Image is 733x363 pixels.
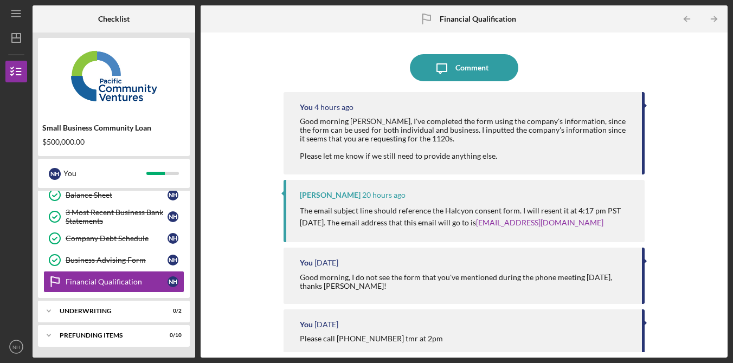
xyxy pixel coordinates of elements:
[98,15,130,23] b: Checklist
[440,15,516,23] b: Financial Qualification
[66,277,168,286] div: Financial Qualification
[60,332,155,339] div: Prefunding Items
[300,334,443,343] div: Please call [PHONE_NUMBER] tmr at 2pm
[42,138,185,146] div: $500,000.00
[63,164,146,183] div: You
[314,320,338,329] time: 2025-09-26 01:35
[314,103,353,112] time: 2025-09-30 15:21
[300,320,313,329] div: You
[43,228,184,249] a: Company Debt ScheduleNH
[66,208,168,225] div: 3 Most Recent Business Bank Statements
[60,308,155,314] div: Underwriting
[168,190,178,200] div: N H
[300,258,313,267] div: You
[43,249,184,271] a: Business Advising FormNH
[66,191,168,199] div: Balance Sheet
[300,117,631,160] div: Good morning [PERSON_NAME], I've completed the form using the company's information, since the fo...
[66,256,168,264] div: Business Advising Form
[476,218,603,227] a: [EMAIL_ADDRESS][DOMAIN_NAME]
[362,191,406,199] time: 2025-09-29 23:16
[168,255,178,265] div: N H
[43,206,184,228] a: 3 Most Recent Business Bank StatementsNH
[300,191,361,199] div: [PERSON_NAME]
[314,258,338,267] time: 2025-09-29 17:24
[66,234,168,243] div: Company Debt Schedule
[168,233,178,244] div: N H
[162,308,182,314] div: 0 / 2
[168,211,178,222] div: N H
[42,124,185,132] div: Small Business Community Loan
[12,344,20,350] text: NH
[43,271,184,293] a: Financial QualificationNH
[162,332,182,339] div: 0 / 10
[455,54,488,81] div: Comment
[300,205,634,229] p: The email subject line should reference the Halcyon consent form. I will resent it at 4:17 pm PST...
[300,273,631,290] div: Good morning, I do not see the form that you've mentioned during the phone meeting [DATE], thanks...
[5,336,27,358] button: NH
[410,54,518,81] button: Comment
[300,103,313,112] div: You
[43,184,184,206] a: Balance SheetNH
[38,43,190,108] img: Product logo
[49,168,61,180] div: N H
[168,276,178,287] div: N H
